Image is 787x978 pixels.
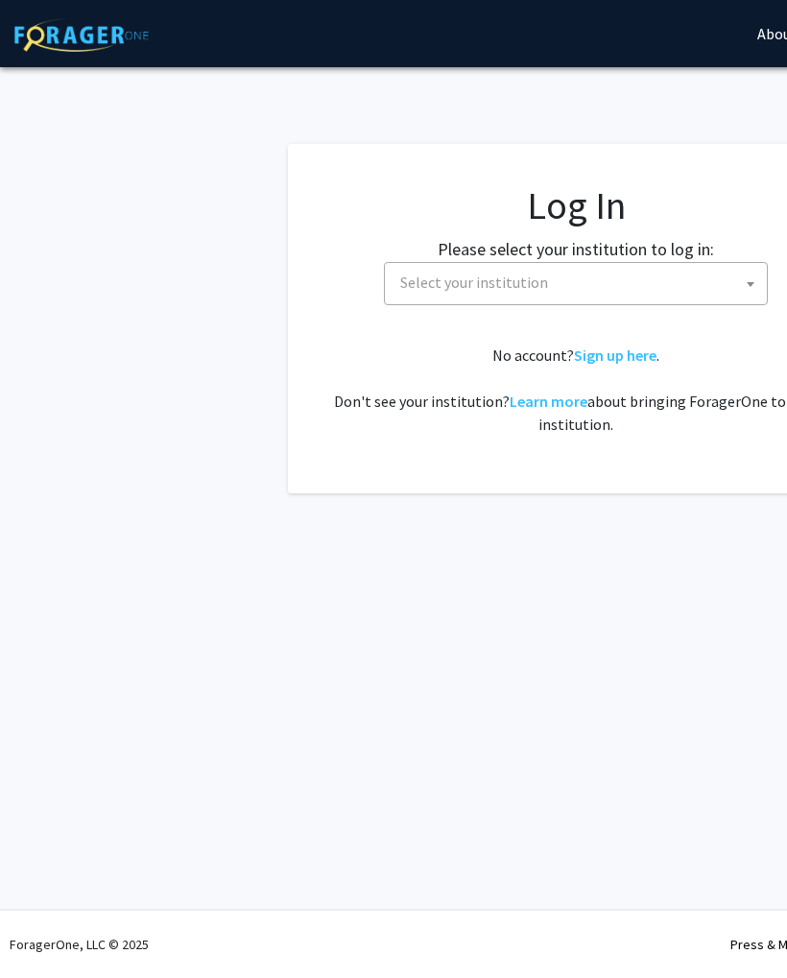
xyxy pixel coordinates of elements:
[574,346,656,365] a: Sign up here
[14,18,149,52] img: ForagerOne Logo
[393,263,767,302] span: Select your institution
[510,392,587,411] a: Learn more about bringing ForagerOne to your institution
[400,273,548,292] span: Select your institution
[384,262,768,305] span: Select your institution
[438,236,714,262] label: Please select your institution to log in:
[10,911,149,978] div: ForagerOne, LLC © 2025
